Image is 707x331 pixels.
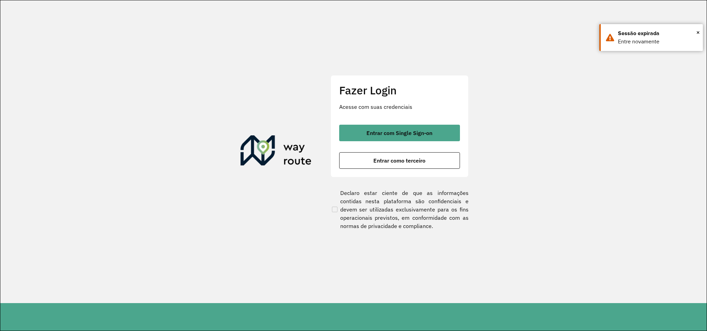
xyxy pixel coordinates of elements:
[339,103,460,111] p: Acesse com suas credenciais
[339,84,460,97] h2: Fazer Login
[366,130,432,136] span: Entrar com Single Sign-on
[339,152,460,169] button: button
[696,27,700,38] span: ×
[240,135,312,168] img: Roteirizador AmbevTech
[618,29,698,38] div: Sessão expirada
[618,38,698,46] div: Entre novamente
[331,189,469,230] label: Declaro estar ciente de que as informações contidas nesta plataforma são confidenciais e devem se...
[373,158,425,163] span: Entrar como terceiro
[339,125,460,141] button: button
[696,27,700,38] button: Close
